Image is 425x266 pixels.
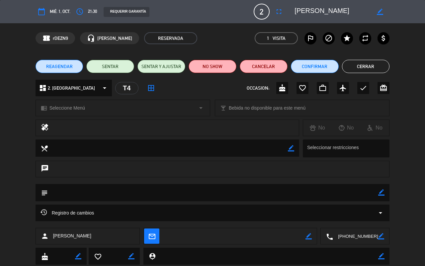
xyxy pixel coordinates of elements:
[326,233,333,240] i: local_phone
[378,253,384,259] i: border_color
[50,8,70,15] span: mié. 1, oct.
[291,60,339,73] button: Confirmar
[298,84,306,92] i: favorite_border
[380,84,387,92] i: card_giftcard
[303,124,332,132] div: No
[41,164,49,174] i: chat
[306,34,314,42] i: outlined_flag
[332,124,360,132] div: No
[148,232,155,240] i: mail_outline
[319,84,327,92] i: work_outline
[189,60,236,73] button: NO SHOW
[267,35,269,42] span: 1
[49,104,85,112] span: Seleccione Menú
[42,34,50,42] span: confirmation_number
[343,34,351,42] i: star
[41,144,48,152] i: local_dining
[361,34,369,42] i: repeat
[128,253,134,259] i: border_color
[38,8,45,16] i: calendar_today
[288,145,294,151] i: border_color
[278,84,286,92] i: cake
[97,35,132,42] span: [PERSON_NAME]
[41,253,48,260] i: cake
[247,84,269,92] span: OCCASION:
[240,60,288,73] button: Cancelar
[359,84,367,92] i: check
[148,252,156,260] i: person_pin
[115,82,138,94] div: T4
[39,84,47,92] i: dashboard
[197,104,205,112] i: arrow_drop_down
[53,35,68,42] span: rDEZN9
[342,60,390,73] button: Cerrar
[101,84,109,92] i: arrow_drop_down
[41,189,48,196] i: subject
[273,35,286,42] em: Visita
[41,123,49,133] i: healing
[144,32,197,44] span: RESERVADA
[88,8,97,15] span: 21:30
[220,105,226,111] i: local_bar
[137,60,185,73] button: SENTAR Y AJUSTAR
[41,232,49,240] i: person
[87,34,95,42] i: headset_mic
[94,253,101,260] i: favorite_border
[229,104,305,112] span: Bebida no disponible para este menú
[41,105,47,111] i: chrome_reader_mode
[53,232,91,240] span: [PERSON_NAME]
[75,253,81,259] i: border_color
[377,209,384,217] i: arrow_drop_down
[378,233,384,239] i: border_color
[36,6,47,18] button: calendar_today
[41,209,94,217] span: Registro de cambios
[377,9,383,15] i: border_color
[361,124,389,132] div: No
[147,84,155,92] i: border_all
[275,8,283,16] i: fullscreen
[48,84,95,92] span: 2. [GEOGRAPHIC_DATA]
[86,60,134,73] button: SENTAR
[380,34,387,42] i: attach_money
[325,34,333,42] i: block
[36,60,83,73] button: REAGENDAR
[46,63,73,70] span: REAGENDAR
[76,8,84,16] i: access_time
[378,189,384,196] i: border_color
[273,6,285,18] button: fullscreen
[74,6,86,18] button: access_time
[339,84,347,92] i: airplanemode_active
[305,233,312,239] i: border_color
[104,7,149,17] div: REQUERIR GARANTÍA
[254,4,270,20] span: 2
